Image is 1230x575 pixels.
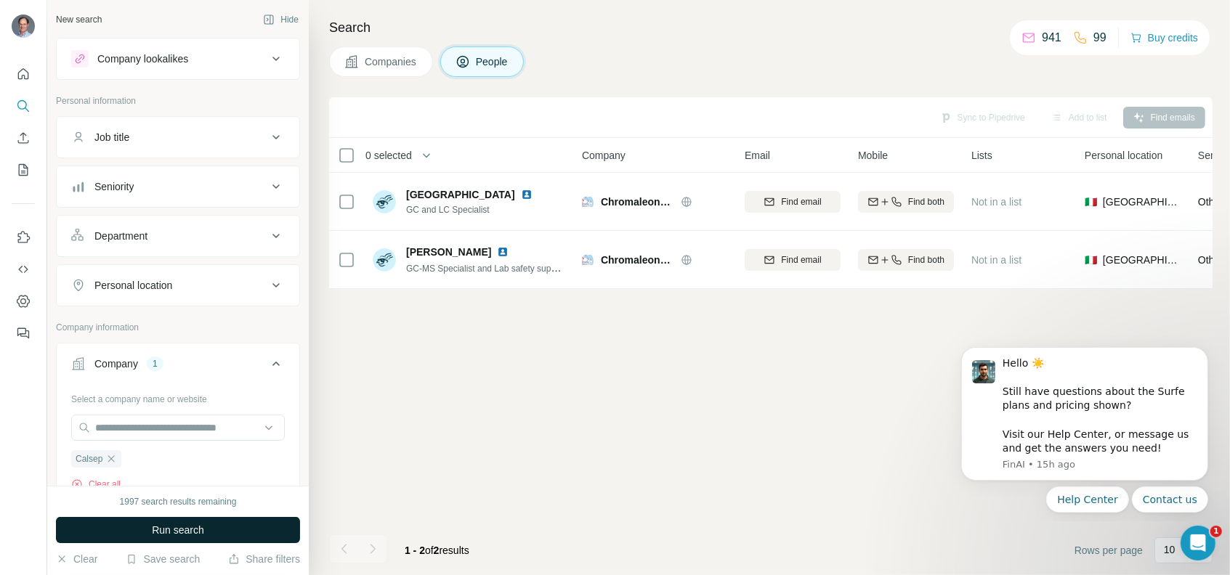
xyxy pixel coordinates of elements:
[908,253,944,266] span: Find both
[56,94,300,107] p: Personal information
[57,219,299,253] button: Department
[120,495,237,508] div: 1997 search results remaining
[781,253,821,266] span: Find email
[406,262,577,274] span: GC-MS Specialist and Lab safety supervisor
[56,517,300,543] button: Run search
[12,320,35,346] button: Feedback
[1093,29,1106,46] p: 99
[71,387,285,406] div: Select a company name or website
[57,169,299,204] button: Seniority
[94,229,147,243] div: Department
[601,253,673,267] span: Chromaleont srl
[57,120,299,155] button: Job title
[858,191,954,213] button: Find both
[94,356,138,371] div: Company
[781,195,821,208] span: Find email
[1075,543,1143,558] span: Rows per page
[57,268,299,303] button: Personal location
[373,248,396,272] img: Avatar
[939,335,1230,521] iframe: Intercom notifications message
[1042,29,1061,46] p: 941
[858,148,888,163] span: Mobile
[971,254,1021,266] span: Not in a list
[12,157,35,183] button: My lists
[12,288,35,314] button: Dashboard
[57,346,299,387] button: Company1
[152,523,204,537] span: Run search
[76,452,102,465] span: Calsep
[858,249,954,271] button: Find both
[406,245,491,259] span: [PERSON_NAME]
[329,17,1213,38] h4: Search
[1085,253,1097,267] span: 🇮🇹
[1103,253,1181,267] span: [GEOGRAPHIC_DATA]
[1164,542,1176,557] p: 10
[745,191,841,213] button: Find email
[365,148,412,163] span: 0 selected
[425,545,434,556] span: of
[745,249,841,271] button: Find email
[405,545,425,556] span: 1 - 2
[971,196,1021,208] span: Not in a list
[147,357,163,370] div: 1
[56,552,97,566] button: Clear
[12,15,35,38] img: Avatar
[1198,254,1223,266] span: Other
[253,9,309,30] button: Hide
[908,195,944,208] span: Find both
[12,61,35,87] button: Quick start
[434,545,440,556] span: 2
[1210,526,1222,537] span: 1
[406,203,538,216] span: GC and LC Specialist
[94,130,129,144] div: Job title
[71,478,121,491] button: Clear all
[601,195,673,209] span: Chromaleont srl
[1085,195,1097,209] span: 🇮🇹
[405,545,469,556] span: results
[373,190,396,213] img: Avatar
[56,13,102,26] div: New search
[94,179,134,194] div: Seniority
[745,148,770,163] span: Email
[1103,195,1181,209] span: [GEOGRAPHIC_DATA]
[521,189,533,200] img: LinkedIn logo
[1198,196,1223,208] span: Other
[12,93,35,119] button: Search
[126,552,200,566] button: Save search
[228,552,300,566] button: Share filters
[1181,526,1215,560] iframe: Intercom live chat
[582,254,594,266] img: Logo of Chromaleont srl
[97,52,188,66] div: Company lookalikes
[1130,28,1198,48] button: Buy credits
[94,278,172,293] div: Personal location
[12,224,35,250] button: Use Surfe on LinkedIn
[12,256,35,282] button: Use Surfe API
[971,148,992,163] span: Lists
[582,196,594,208] img: Logo of Chromaleont srl
[57,41,299,76] button: Company lookalikes
[582,148,626,163] span: Company
[56,321,300,334] p: Company information
[1085,148,1162,163] span: Personal location
[476,54,509,69] span: People
[12,125,35,151] button: Enrich CSV
[365,54,418,69] span: Companies
[497,246,509,258] img: LinkedIn logo
[406,187,515,202] span: [GEOGRAPHIC_DATA]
